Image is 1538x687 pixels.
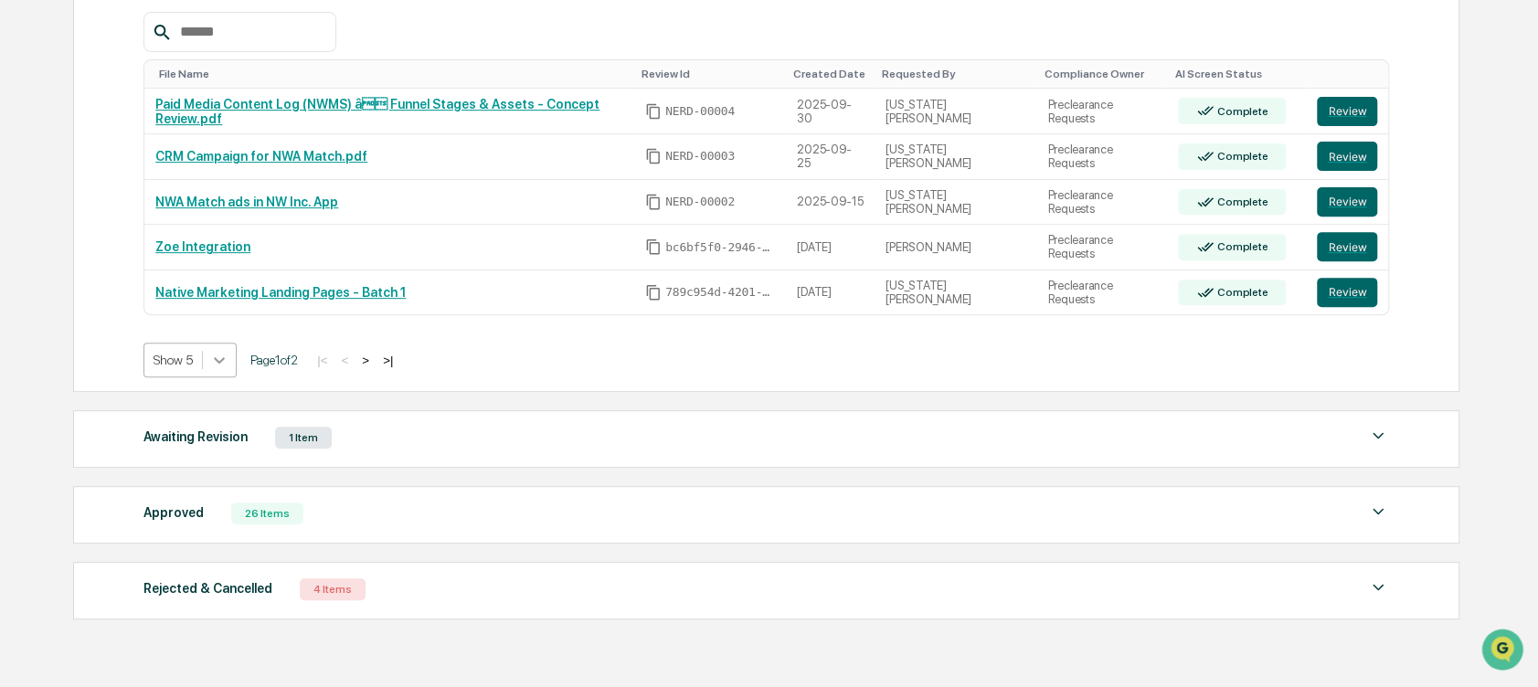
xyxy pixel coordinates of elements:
[377,353,398,368] button: >|
[645,148,662,164] span: Copy Id
[882,68,1029,80] div: Toggle SortBy
[143,576,272,600] div: Rejected & Cancelled
[300,578,366,600] div: 4 Items
[1214,150,1268,163] div: Complete
[875,89,1036,134] td: [US_STATE][PERSON_NAME]
[57,248,148,263] span: [PERSON_NAME]
[250,353,298,367] span: Page 1 of 2
[275,427,332,449] div: 1 Item
[1317,278,1377,307] button: Review
[18,231,48,260] img: Jack Rasmussen
[37,324,118,343] span: Preclearance
[1036,134,1167,180] td: Preclearance Requests
[38,140,71,173] img: 8933085812038_c878075ebb4cc5468115_72.jpg
[312,353,333,368] button: |<
[18,203,122,217] div: Past conversations
[793,68,867,80] div: Toggle SortBy
[162,248,199,263] span: [DATE]
[1214,105,1268,118] div: Complete
[642,68,779,80] div: Toggle SortBy
[875,134,1036,180] td: [US_STATE][PERSON_NAME]
[786,134,875,180] td: 2025-09-25
[143,501,204,524] div: Approved
[786,270,875,315] td: [DATE]
[11,317,125,350] a: 🖐️Preclearance
[1367,501,1389,523] img: caret
[1036,89,1167,134] td: Preclearance Requests
[645,103,662,120] span: Copy Id
[1036,270,1167,315] td: Preclearance Requests
[155,285,406,300] a: Native Marketing Landing Pages - Batch 1
[18,326,33,341] div: 🖐️
[231,502,303,524] div: 26 Items
[875,180,1036,226] td: [US_STATE][PERSON_NAME]
[1214,196,1268,208] div: Complete
[159,68,627,80] div: Toggle SortBy
[645,238,662,255] span: Copy Id
[152,248,158,263] span: •
[18,140,51,173] img: 1746055101610-c473b297-6a78-478c-a979-82029cc54cd1
[155,149,367,164] a: CRM Campaign for NWA Match.pdf
[182,404,221,417] span: Pylon
[645,194,662,210] span: Copy Id
[1044,68,1160,80] div: Toggle SortBy
[335,353,354,368] button: <
[18,38,333,68] p: How can we help?
[1036,225,1167,270] td: Preclearance Requests
[1321,68,1381,80] div: Toggle SortBy
[1367,576,1389,598] img: caret
[11,352,122,385] a: 🔎Data Lookup
[786,89,875,134] td: 2025-09-30
[18,361,33,375] div: 🔎
[665,195,735,209] span: NERD-00002
[665,149,735,164] span: NERD-00003
[1317,187,1377,217] button: Review
[875,270,1036,315] td: [US_STATE][PERSON_NAME]
[665,104,735,119] span: NERD-00004
[125,317,234,350] a: 🗄️Attestations
[1214,240,1268,253] div: Complete
[645,284,662,301] span: Copy Id
[875,225,1036,270] td: [PERSON_NAME]
[665,240,775,255] span: bc6bf5f0-2946-4cd9-9db4-7e10a28e2bd0
[1317,97,1377,126] button: Review
[155,97,599,126] a: Paid Media Content Log (NWMS) â Funnel Stages & Assets - Concept Review.pdf
[37,359,115,377] span: Data Lookup
[1036,180,1167,226] td: Preclearance Requests
[1317,142,1377,171] button: Review
[37,249,51,264] img: 1746055101610-c473b297-6a78-478c-a979-82029cc54cd1
[133,326,147,341] div: 🗄️
[311,145,333,167] button: Start new chat
[283,199,333,221] button: See all
[356,353,375,368] button: >
[665,285,775,300] span: 789c954d-4201-4a98-a409-5f3c2b22b70d
[1367,425,1389,447] img: caret
[786,225,875,270] td: [DATE]
[1480,627,1529,676] iframe: Open customer support
[155,239,250,254] a: Zoe Integration
[151,324,227,343] span: Attestations
[786,180,875,226] td: 2025-09-15
[143,425,248,449] div: Awaiting Revision
[1317,232,1377,261] button: Review
[82,158,251,173] div: We're available if you need us!
[155,195,338,209] a: NWA Match ads in NW Inc. App
[129,403,221,417] a: Powered byPylon
[1174,68,1299,80] div: Toggle SortBy
[1214,286,1268,299] div: Complete
[82,140,300,158] div: Start new chat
